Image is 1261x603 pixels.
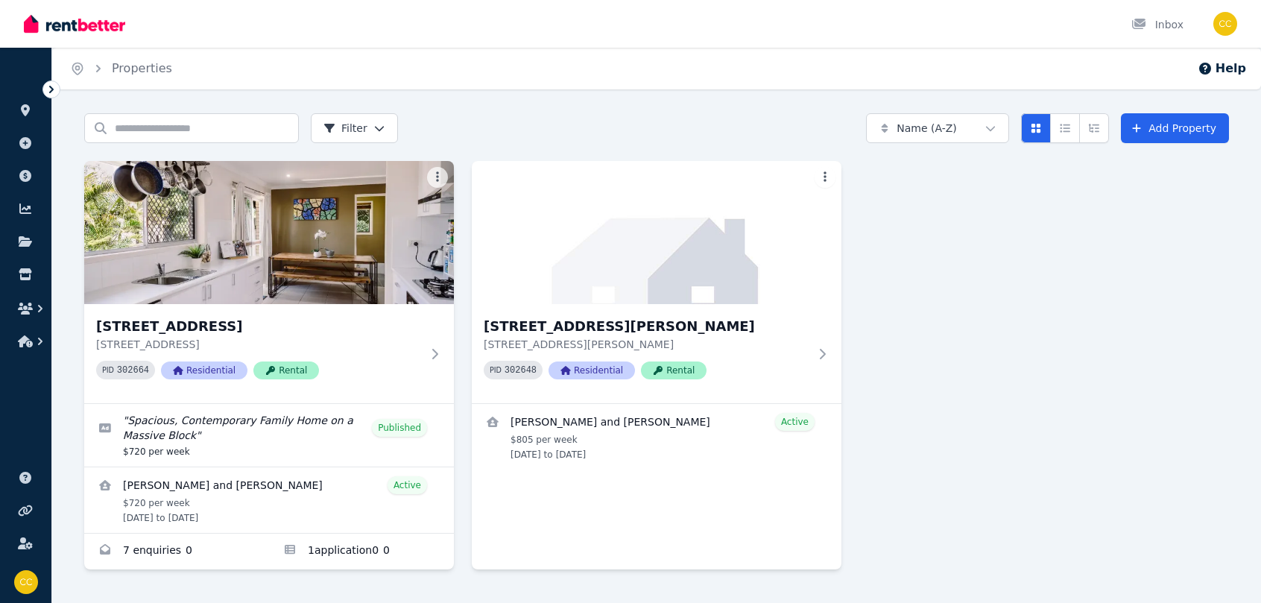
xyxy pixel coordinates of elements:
button: Expanded list view [1079,113,1109,143]
button: Help [1198,60,1246,78]
p: [STREET_ADDRESS] [96,337,421,352]
span: Rental [641,362,707,379]
span: Rental [253,362,319,379]
a: View details for Chloe and Chloe Batt [84,467,454,533]
span: Residential [161,362,247,379]
span: Residential [549,362,635,379]
img: 14 Bulwarna Street, Shailer Park [84,161,454,304]
div: View options [1021,113,1109,143]
h3: [STREET_ADDRESS][PERSON_NAME] [484,316,809,337]
code: 302648 [505,365,537,376]
code: 302664 [117,365,149,376]
span: Name (A-Z) [897,121,957,136]
nav: Breadcrumb [52,48,190,89]
small: PID [102,366,114,374]
a: View details for Kirsten and Jack Peacock [472,404,841,470]
button: Filter [311,113,398,143]
h3: [STREET_ADDRESS] [96,316,421,337]
button: Card view [1021,113,1051,143]
img: RentBetter [24,13,125,35]
button: Compact list view [1050,113,1080,143]
a: Edit listing: Spacious, Contemporary Family Home on a Massive Block [84,404,454,467]
a: 14 Bulwarna Street, Shailer Park[STREET_ADDRESS][STREET_ADDRESS]PID 302664ResidentialRental [84,161,454,403]
button: Name (A-Z) [866,113,1009,143]
img: 87 Goman Street, Sunnybank Hills [472,161,841,304]
a: 87 Goman Street, Sunnybank Hills[STREET_ADDRESS][PERSON_NAME][STREET_ADDRESS][PERSON_NAME]PID 302... [472,161,841,403]
button: More options [427,167,448,188]
img: Charles Chaaya [1213,12,1237,36]
a: Enquiries for 14 Bulwarna Street, Shailer Park [84,534,269,569]
a: Applications for 14 Bulwarna Street, Shailer Park [269,534,454,569]
p: [STREET_ADDRESS][PERSON_NAME] [484,337,809,352]
div: Inbox [1131,17,1183,32]
span: Filter [323,121,367,136]
img: Charles Chaaya [14,570,38,594]
button: More options [815,167,835,188]
a: Add Property [1121,113,1229,143]
a: Properties [112,61,172,75]
small: PID [490,366,502,374]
